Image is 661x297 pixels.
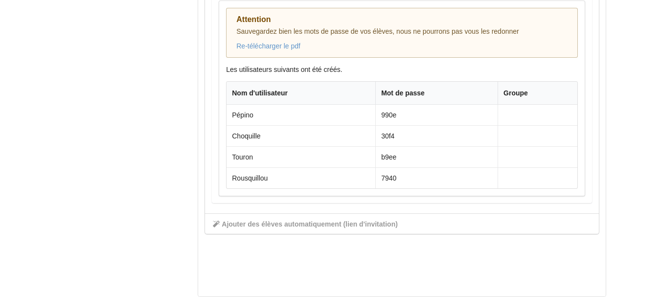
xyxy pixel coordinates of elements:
[227,167,375,188] td: Rousquillou
[227,82,375,105] th: Nom d'utilisateur
[205,213,599,234] div: Ajouter des élèves automatiquement (lien d'invitation)
[375,105,498,125] td: 990e
[236,42,300,50] a: Re-télécharger le pdf
[375,146,498,167] td: b9ee
[227,125,375,146] td: Choquille
[375,82,498,105] th: Mot de passe
[227,146,375,167] td: Touron
[375,167,498,188] td: 7940
[226,65,578,74] p: Les utilisateurs suivants ont été créés.
[236,15,568,24] div: Attention
[375,125,498,146] td: 30f4
[227,105,375,125] td: Pépino
[236,26,568,36] p: Sauvegardez bien les mots de passe de vos élèves, nous ne pourrons pas vous les redonner
[498,82,577,105] th: Groupe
